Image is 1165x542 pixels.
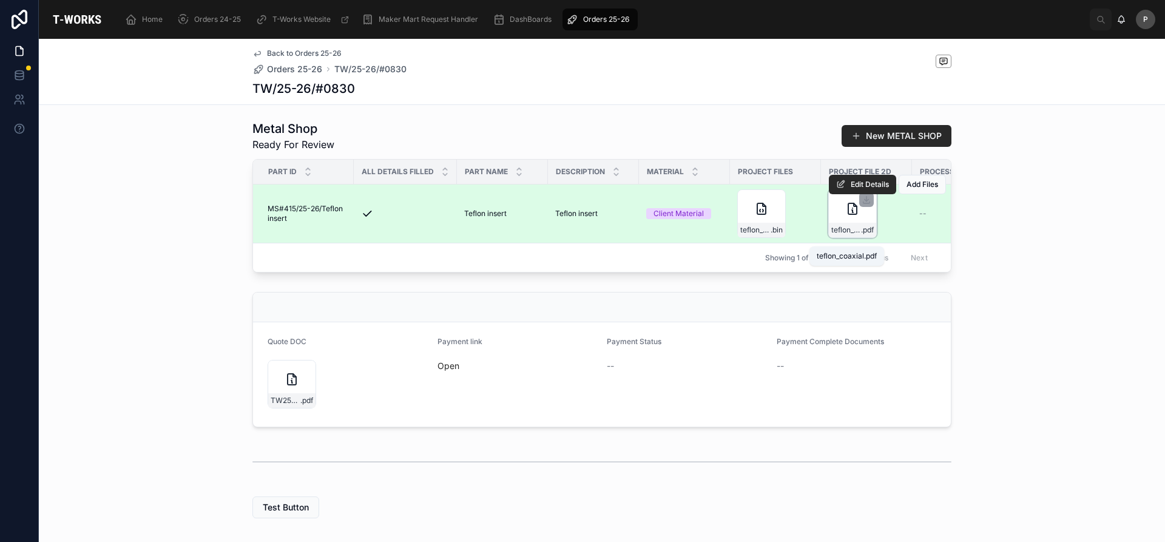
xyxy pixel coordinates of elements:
[777,337,884,346] span: Payment Complete Documents
[49,10,106,29] img: App logo
[268,337,306,346] span: Quote DOC
[919,209,927,218] span: --
[464,209,507,218] span: Teflon insert
[842,125,951,147] button: New METAL SHOP
[510,15,552,24] span: DashBoards
[142,15,163,24] span: Home
[899,175,946,194] button: Add Files
[252,496,319,518] button: Test Button
[267,49,342,58] span: Back to Orders 25-26
[334,63,407,75] a: TW/25-26/#0830
[777,360,784,372] span: --
[851,180,889,189] span: Edit Details
[300,396,313,405] span: .pdf
[362,167,434,177] span: All Details Filled
[194,15,241,24] span: Orders 24-25
[1143,15,1148,24] span: P
[252,120,334,137] h1: Metal Shop
[765,253,839,263] span: Showing 1 of 1 results
[271,396,300,405] span: TW25-26#0830
[121,8,171,30] a: Home
[272,15,331,24] span: T-Works Website
[907,180,938,189] span: Add Files
[607,360,614,372] span: --
[252,8,356,30] a: T-Works Website
[358,8,487,30] a: Maker Mart Request Handler
[920,167,976,177] span: Process Type
[647,167,684,177] span: Material
[556,167,605,177] span: Description
[607,337,661,346] span: Payment Status
[252,63,322,75] a: Orders 25-26
[437,361,459,371] a: Open
[252,49,342,58] a: Back to Orders 25-26
[738,167,793,177] span: Project Files
[653,208,704,219] div: Client Material
[252,80,355,97] h1: TW/25-26/#0830
[489,8,560,30] a: DashBoards
[379,15,478,24] span: Maker Mart Request Handler
[771,225,783,235] span: .bin
[268,167,297,177] span: Part ID
[174,8,249,30] a: Orders 24-25
[562,8,638,30] a: Orders 25-26
[437,337,482,346] span: Payment link
[268,204,346,223] span: MS#415/25-26/Teflon insert
[263,501,309,513] span: Test Button
[267,63,322,75] span: Orders 25-26
[555,209,598,218] span: Teflon insert
[817,251,877,261] div: teflon_coaxial.pdf
[583,15,629,24] span: Orders 25-26
[115,6,1090,33] div: scrollable content
[465,167,508,177] span: Part Name
[861,225,874,235] span: .pdf
[740,225,771,235] span: teflon_coaxial
[831,225,861,235] span: teflon_coaxial
[252,137,334,152] span: Ready For Review
[829,175,896,194] button: Edit Details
